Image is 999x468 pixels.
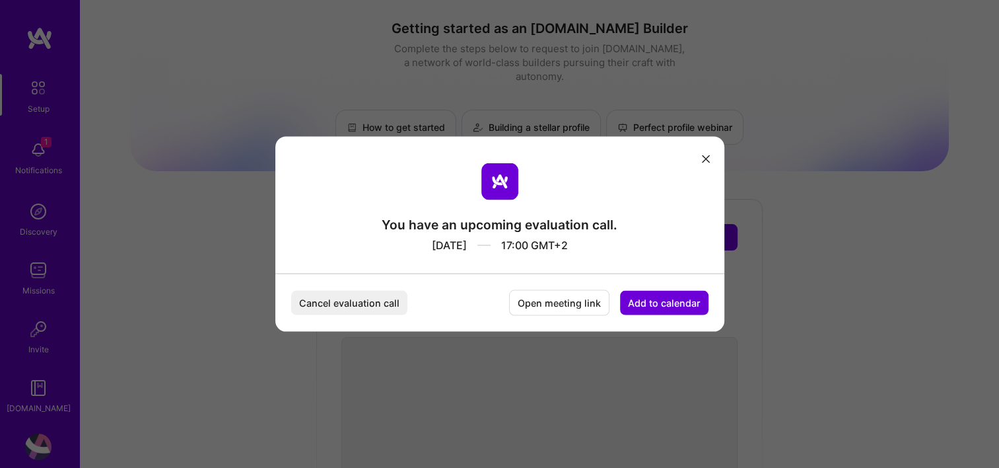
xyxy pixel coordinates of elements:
button: Open meeting link [509,290,609,316]
button: Cancel evaluation call [291,291,407,315]
div: modal [275,137,724,332]
i: icon Close [702,155,710,163]
div: You have an upcoming evaluation call. [382,216,617,233]
div: [DATE] 17:00 GMT+2 [382,233,617,253]
img: aTeam logo [481,163,518,200]
button: Add to calendar [620,291,708,315]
